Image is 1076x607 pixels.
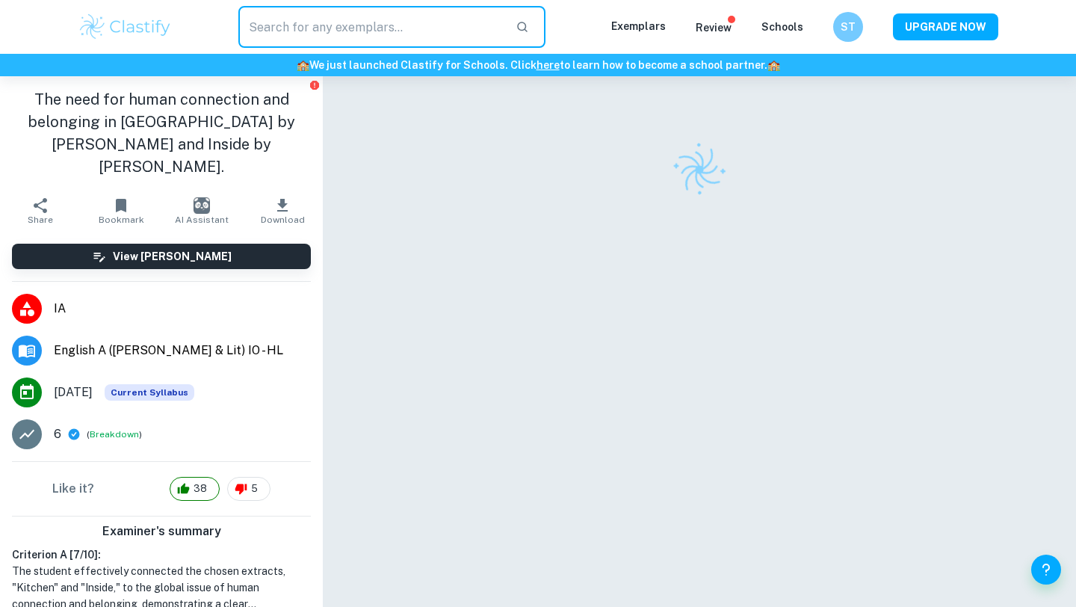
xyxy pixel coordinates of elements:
[28,215,53,225] span: Share
[90,428,139,441] button: Breakdown
[242,190,323,232] button: Download
[309,79,320,90] button: Report issue
[99,215,144,225] span: Bookmark
[840,19,857,35] h6: ST
[105,384,194,401] span: Current Syllabus
[1031,555,1061,585] button: Help and Feedback
[893,13,998,40] button: UPGRADE NOW
[161,190,242,232] button: AI Assistant
[54,383,93,401] span: [DATE]
[537,59,560,71] a: here
[12,244,311,269] button: View [PERSON_NAME]
[52,480,94,498] h6: Like it?
[6,523,317,540] h6: Examiner's summary
[243,481,266,496] span: 5
[81,190,161,232] button: Bookmark
[3,57,1073,73] h6: We just launched Clastify for Schools. Click to learn how to become a school partner.
[696,19,732,36] p: Review
[297,59,309,71] span: 🏫
[113,248,232,265] h6: View [PERSON_NAME]
[833,12,863,42] button: ST
[87,428,142,442] span: ( )
[238,6,504,48] input: Search for any exemplars...
[611,18,666,34] p: Exemplars
[761,21,803,33] a: Schools
[194,197,210,214] img: AI Assistant
[78,12,173,42] img: Clastify logo
[12,88,311,178] h1: The need for human connection and belonging in [GEOGRAPHIC_DATA] by [PERSON_NAME] and Inside by [...
[185,481,215,496] span: 38
[12,546,311,563] h6: Criterion A [ 7 / 10 ]:
[105,384,194,401] div: This exemplar is based on the current syllabus. Feel free to refer to it for inspiration/ideas wh...
[170,477,220,501] div: 38
[663,133,737,207] img: Clastify logo
[227,477,270,501] div: 5
[261,215,305,225] span: Download
[54,342,311,360] span: English A ([PERSON_NAME] & Lit) IO - HL
[54,425,61,443] p: 6
[175,215,229,225] span: AI Assistant
[54,300,311,318] span: IA
[767,59,780,71] span: 🏫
